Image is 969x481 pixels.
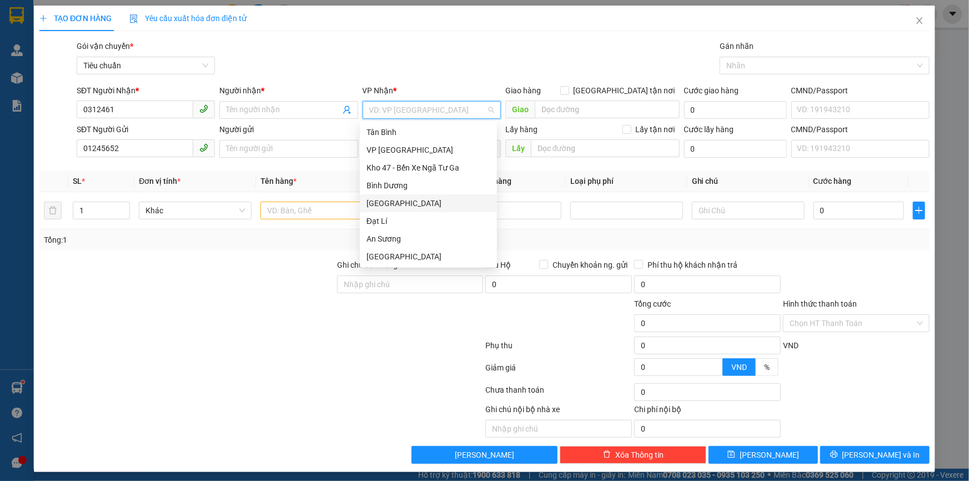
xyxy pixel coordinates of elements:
[913,206,925,215] span: plus
[260,202,373,219] input: VD: Bàn, Ghế
[684,125,734,134] label: Cước lấy hàng
[535,101,680,118] input: Dọc đường
[471,202,561,219] input: 0
[360,177,497,194] div: Bình Dương
[615,449,664,461] span: Xóa Thông tin
[77,123,215,136] div: SĐT Người Gửi
[360,230,497,248] div: An Sương
[366,126,490,138] div: Tân Bình
[73,177,82,186] span: SL
[411,446,558,464] button: [PERSON_NAME]
[44,234,374,246] div: Tổng: 1
[684,101,787,119] input: Cước giao hàng
[720,42,754,51] label: Gán nhãn
[485,362,634,381] div: Giảm giá
[727,450,735,459] span: save
[199,104,208,113] span: phone
[505,139,531,157] span: Lấy
[830,450,838,459] span: printer
[485,403,632,420] div: Ghi chú nội bộ nhà xe
[129,14,247,23] span: Yêu cầu xuất hóa đơn điện tử
[904,6,935,37] button: Close
[842,449,920,461] span: [PERSON_NAME] và In
[740,449,799,461] span: [PERSON_NAME]
[569,84,680,97] span: [GEOGRAPHIC_DATA] tận nơi
[783,341,799,350] span: VND
[709,446,818,464] button: save[PERSON_NAME]
[820,446,930,464] button: printer[PERSON_NAME] và In
[548,259,632,271] span: Chuyển khoản ng. gửi
[337,275,484,293] input: Ghi chú đơn hàng
[531,139,680,157] input: Dọc đường
[485,420,632,438] input: Nhập ghi chú
[915,16,924,25] span: close
[791,123,930,136] div: CMND/Passport
[360,248,497,265] div: Hòa Đông
[913,202,925,219] button: plus
[505,86,541,95] span: Giao hàng
[485,339,634,359] div: Phụ thu
[77,84,215,97] div: SĐT Người Nhận
[219,84,358,97] div: Người nhận
[692,202,805,219] input: Ghi Chú
[634,403,781,420] div: Chi phí nội bộ
[366,162,490,174] div: Kho 47 - Bến Xe Ngã Tư Ga
[643,259,742,271] span: Phí thu hộ khách nhận trả
[366,179,490,192] div: Bình Dương
[360,123,497,141] div: Tân Bình
[39,14,112,23] span: TẠO ĐƠN HÀNG
[360,194,497,212] div: Thủ Đức
[366,250,490,263] div: [GEOGRAPHIC_DATA]
[560,446,706,464] button: deleteXóa Thông tin
[363,86,394,95] span: VP Nhận
[343,106,352,114] span: user-add
[77,42,133,51] span: Gói vận chuyển
[199,143,208,152] span: phone
[366,215,490,227] div: Đạt Lí
[139,177,180,186] span: Đơn vị tính
[505,125,538,134] span: Lấy hàng
[129,14,138,23] img: icon
[687,171,809,192] th: Ghi chú
[634,299,671,308] span: Tổng cước
[783,299,857,308] label: Hình thức thanh toán
[566,171,687,192] th: Loại phụ phí
[360,212,497,230] div: Đạt Lí
[684,140,787,158] input: Cước lấy hàng
[603,450,611,459] span: delete
[360,159,497,177] div: Kho 47 - Bến Xe Ngã Tư Ga
[219,123,358,136] div: Người gửi
[455,449,514,461] span: [PERSON_NAME]
[505,101,535,118] span: Giao
[39,14,47,22] span: plus
[366,197,490,209] div: [GEOGRAPHIC_DATA]
[145,202,245,219] span: Khác
[44,202,62,219] button: delete
[83,57,208,74] span: Tiêu chuẩn
[684,86,739,95] label: Cước giao hàng
[485,384,634,403] div: Chưa thanh toán
[814,177,852,186] span: Cước hàng
[764,363,770,372] span: %
[260,177,297,186] span: Tên hàng
[791,84,930,97] div: CMND/Passport
[485,260,511,269] span: Thu Hộ
[366,144,490,156] div: VP [GEOGRAPHIC_DATA]
[337,260,398,269] label: Ghi chú đơn hàng
[366,233,490,245] div: An Sương
[731,363,747,372] span: VND
[360,141,497,159] div: VP Đà Lạt
[631,123,680,136] span: Lấy tận nơi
